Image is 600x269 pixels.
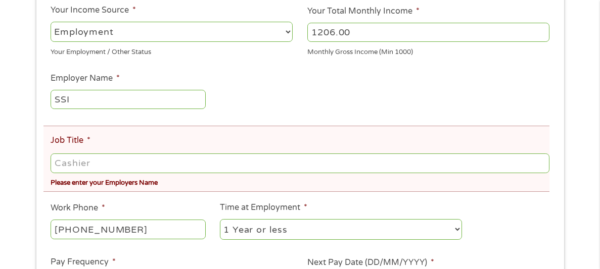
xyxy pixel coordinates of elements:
label: Work Phone [51,203,105,213]
label: Job Title [51,135,90,146]
div: Monthly Gross Income (Min 1000) [307,44,549,58]
label: Your Total Monthly Income [307,6,420,17]
label: Pay Frequency [51,257,116,267]
label: Your Income Source [51,5,136,16]
input: 1800 [307,23,549,42]
div: Your Employment / Other Status [51,44,293,58]
div: Please enter your Employers Name [51,175,549,188]
label: Next Pay Date (DD/MM/YYYY) [307,257,434,268]
label: Employer Name [51,73,120,84]
input: Walmart [51,90,205,109]
label: Time at Employment [220,202,307,213]
input: (231) 754-4010 [51,220,205,239]
input: Cashier [51,153,549,173]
